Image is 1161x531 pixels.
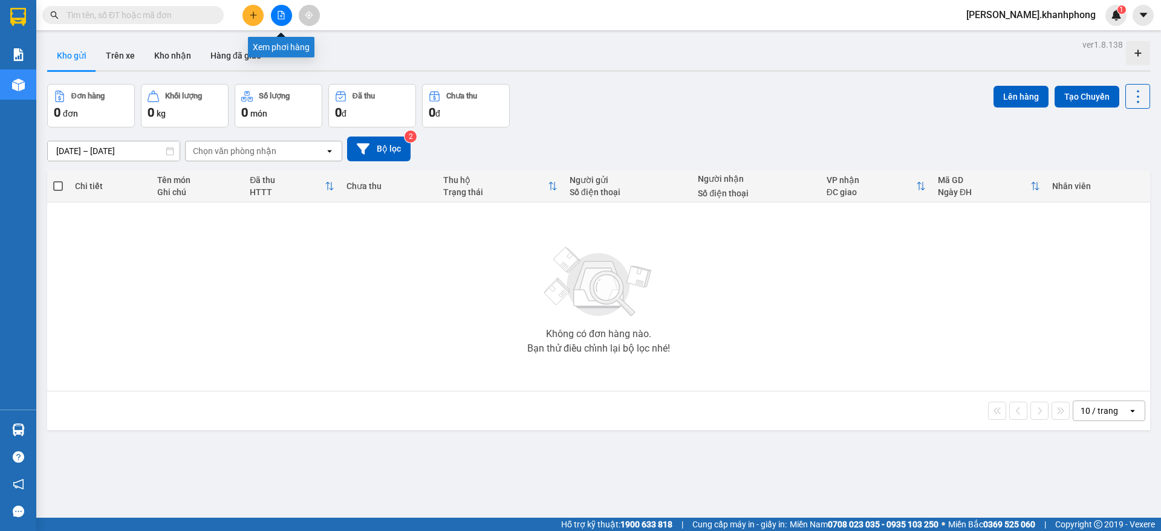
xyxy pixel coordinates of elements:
[54,105,60,120] span: 0
[1094,520,1102,529] span: copyright
[827,175,916,185] div: VP nhận
[157,175,238,185] div: Tên món
[67,8,209,22] input: Tìm tên, số ĐT hoặc mã đơn
[698,174,815,184] div: Người nhận
[1081,405,1118,417] div: 10 / trang
[271,5,292,26] button: file-add
[148,105,154,120] span: 0
[347,137,411,161] button: Bộ lọc
[335,105,342,120] span: 0
[681,518,683,531] span: |
[938,187,1030,197] div: Ngày ĐH
[12,423,25,436] img: warehouse-icon
[250,175,325,185] div: Đã thu
[250,109,267,118] span: món
[437,170,564,202] th: Toggle SortBy
[12,48,25,61] img: solution-icon
[1133,5,1154,26] button: caret-down
[1055,86,1119,108] button: Tạo Chuyến
[325,146,334,156] svg: open
[932,170,1046,202] th: Toggle SortBy
[63,109,78,118] span: đơn
[328,84,416,127] button: Đã thu0đ
[145,41,201,70] button: Kho nhận
[546,329,651,339] div: Không có đơn hàng nào.
[47,41,96,70] button: Kho gửi
[957,7,1105,22] span: [PERSON_NAME].khanhphong
[1138,10,1149,21] span: caret-down
[48,141,180,161] input: Select a date range.
[538,240,659,324] img: svg+xml;base64,PHN2ZyBjbGFzcz0ibGlzdC1wbHVnX19zdmciIHhtbG5zPSJodHRwOi8vd3d3LnczLm9yZy8yMDAwL3N2Zy...
[10,8,26,26] img: logo-vxr
[13,451,24,463] span: question-circle
[405,130,417,143] sup: 2
[141,84,229,127] button: Khối lượng0kg
[346,181,431,191] div: Chưa thu
[71,92,105,100] div: Đơn hàng
[827,187,916,197] div: ĐC giao
[13,506,24,517] span: message
[1117,5,1126,14] sup: 1
[527,344,670,353] div: Bạn thử điều chỉnh lại bộ lọc nhé!
[692,518,787,531] span: Cung cấp máy in - giấy in:
[1128,406,1137,416] svg: open
[241,105,248,120] span: 0
[305,11,313,19] span: aim
[443,187,548,197] div: Trạng thái
[353,92,375,100] div: Đã thu
[828,520,938,529] strong: 0708 023 035 - 0935 103 250
[157,187,238,197] div: Ghi chú
[429,105,435,120] span: 0
[570,175,686,185] div: Người gửi
[821,170,932,202] th: Toggle SortBy
[157,109,166,118] span: kg
[938,175,1030,185] div: Mã GD
[1119,5,1124,14] span: 1
[165,92,202,100] div: Khối lượng
[342,109,346,118] span: đ
[299,5,320,26] button: aim
[13,478,24,490] span: notification
[790,518,938,531] span: Miền Nam
[435,109,440,118] span: đ
[47,84,135,127] button: Đơn hàng0đơn
[1052,181,1144,191] div: Nhân viên
[277,11,285,19] span: file-add
[561,518,672,531] span: Hỗ trợ kỹ thuật:
[1082,38,1123,51] div: ver 1.8.138
[235,84,322,127] button: Số lượng0món
[244,170,340,202] th: Toggle SortBy
[75,181,145,191] div: Chi tiết
[242,5,264,26] button: plus
[193,145,276,157] div: Chọn văn phòng nhận
[1111,10,1122,21] img: icon-new-feature
[698,188,815,198] div: Số điện thoại
[50,11,59,19] span: search
[12,79,25,91] img: warehouse-icon
[994,86,1049,108] button: Lên hàng
[620,520,672,529] strong: 1900 633 818
[570,187,686,197] div: Số điện thoại
[1044,518,1046,531] span: |
[96,41,145,70] button: Trên xe
[201,41,271,70] button: Hàng đã giao
[249,11,258,19] span: plus
[443,175,548,185] div: Thu hộ
[422,84,510,127] button: Chưa thu0đ
[446,92,477,100] div: Chưa thu
[983,520,1035,529] strong: 0369 525 060
[1126,41,1150,65] div: Tạo kho hàng mới
[948,518,1035,531] span: Miền Bắc
[941,522,945,527] span: ⚪️
[259,92,290,100] div: Số lượng
[250,187,325,197] div: HTTT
